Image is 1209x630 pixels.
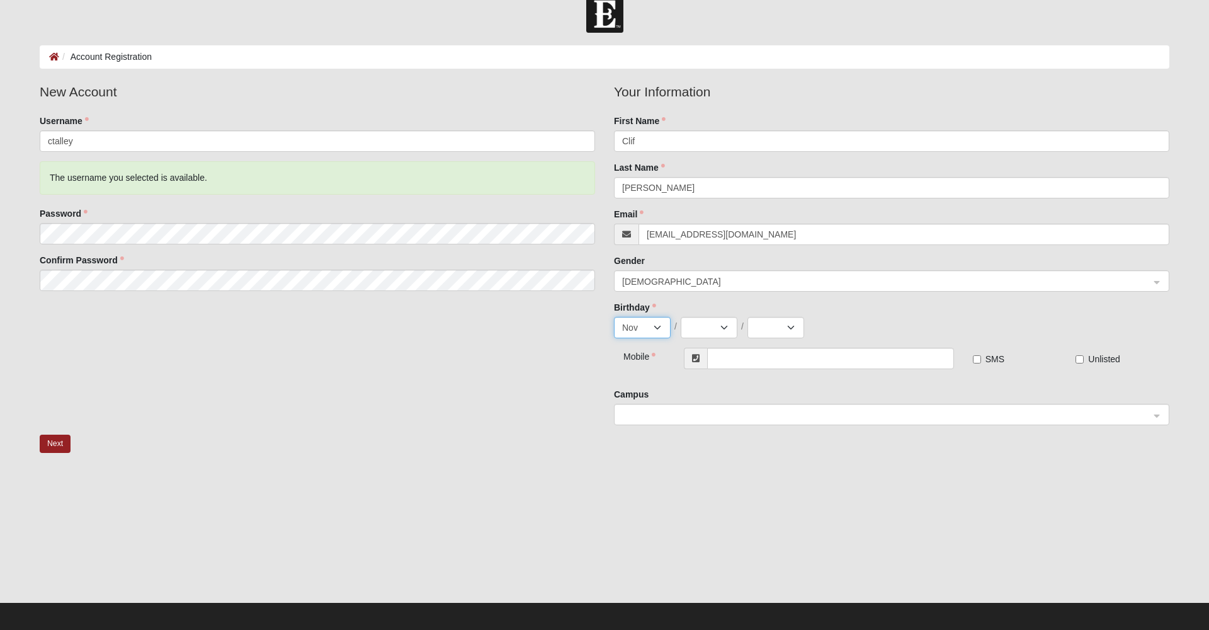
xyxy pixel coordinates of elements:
span: / [741,320,744,333]
button: Next [40,435,71,453]
div: The username you selected is available. [40,161,595,195]
label: Confirm Password [40,254,124,266]
label: Email [614,208,644,220]
label: Password [40,207,88,220]
legend: Your Information [614,82,1169,102]
input: Unlisted [1076,355,1084,364]
span: / [674,320,677,333]
legend: New Account [40,82,595,102]
label: Gender [614,255,645,267]
span: Male [622,275,1150,289]
label: Campus [614,388,649,401]
label: Birthday [614,301,656,314]
li: Account Registration [59,50,152,64]
label: Last Name [614,161,665,174]
span: SMS [985,354,1004,364]
span: Unlisted [1088,354,1120,364]
input: SMS [973,355,981,364]
label: Username [40,115,89,127]
label: First Name [614,115,666,127]
div: Mobile [614,348,660,363]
